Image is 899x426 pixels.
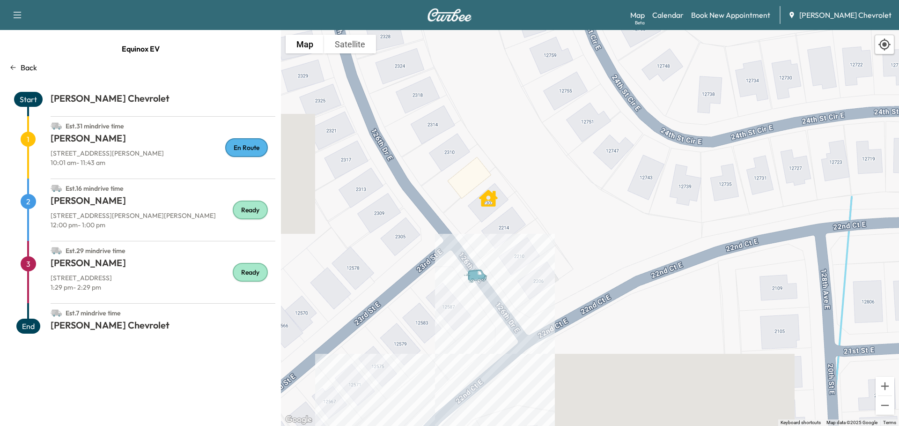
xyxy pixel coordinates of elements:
p: [STREET_ADDRESS][PERSON_NAME] [51,149,275,158]
div: En Route [225,138,268,157]
p: 10:01 am - 11:43 am [51,158,275,167]
p: [STREET_ADDRESS][PERSON_NAME][PERSON_NAME] [51,211,275,220]
span: 1 [21,132,36,147]
img: Google [283,414,314,426]
div: Beta [635,19,645,26]
button: Zoom in [876,377,894,396]
div: Ready [233,201,268,219]
h1: [PERSON_NAME] Chevrolet [51,319,275,336]
p: Back [21,62,37,73]
div: Recenter map [875,35,894,54]
span: Est. 16 min drive time [66,184,124,193]
a: Calendar [652,9,684,21]
button: Show street map [286,35,324,53]
a: Open this area in Google Maps (opens a new window) [283,414,314,426]
span: End [16,319,40,334]
button: Zoom out [876,396,894,415]
p: 12:00 pm - 1:00 pm [51,220,275,230]
h1: [PERSON_NAME] Chevrolet [51,92,275,109]
span: [PERSON_NAME] Chevrolet [799,9,892,21]
a: MapBeta [630,9,645,21]
h1: [PERSON_NAME] [51,256,275,273]
a: Book New Appointment [691,9,770,21]
span: Start [14,92,43,107]
button: Keyboard shortcuts [781,419,821,426]
span: 2 [21,194,36,209]
h1: [PERSON_NAME] [51,132,275,149]
span: Equinox EV [122,39,160,58]
a: Terms (opens in new tab) [883,420,896,425]
span: Est. 29 min drive time [66,247,125,255]
h1: [PERSON_NAME] [51,194,275,211]
gmp-advanced-marker: Van [463,259,496,276]
p: [STREET_ADDRESS] [51,273,275,283]
span: Map data ©2025 Google [826,420,877,425]
gmp-advanced-marker: Priscilla Ortiz [479,184,498,203]
span: Est. 31 min drive time [66,122,124,130]
button: Show satellite imagery [324,35,376,53]
span: Est. 7 min drive time [66,309,121,317]
span: 3 [21,256,36,271]
p: 1:29 pm - 2:29 pm [51,283,275,292]
div: Ready [233,263,268,282]
img: Curbee Logo [427,8,472,22]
